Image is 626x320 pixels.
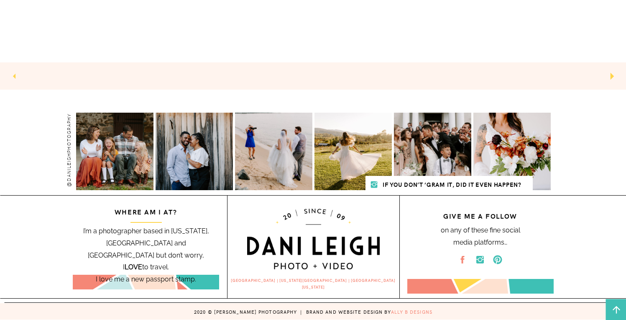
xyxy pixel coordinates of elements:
h2: I’m a photographer based in [US_STATE], [GEOGRAPHIC_DATA] and [GEOGRAPHIC_DATA] but don’t worry, ... [74,225,219,260]
h3: @danileighphotography [64,114,76,191]
h2: [GEOGRAPHIC_DATA] | [US_STATE][GEOGRAPHIC_DATA] | [GEOGRAPHIC_DATA][US_STATE] [227,277,399,286]
a: ally b designs [391,309,432,315]
h3: 2020 © [PERSON_NAME] PHOTOGRAPHY | brand and website design by [63,308,564,317]
h3: WHERE AM I AT? [73,206,219,214]
b: LOVE [125,263,142,271]
p: on any of these fine social media platforms… [438,225,523,247]
h3: give me a follow [408,210,553,219]
h3: If you don’t ‘Gram it, did it even happen? [372,179,533,190]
